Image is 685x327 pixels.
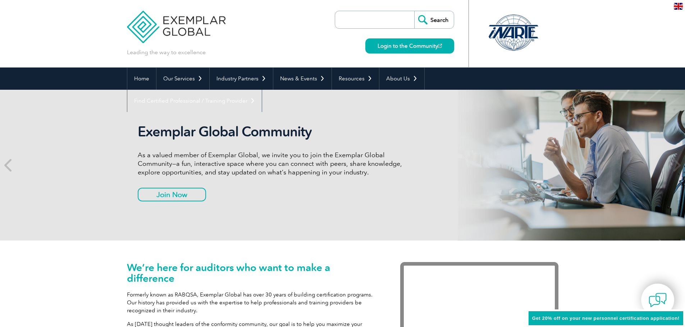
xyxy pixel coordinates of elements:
[210,67,273,90] a: Industry Partners
[649,291,667,309] img: contact-chat.png
[127,90,262,112] a: Find Certified Professional / Training Provider
[138,188,206,201] a: Join Now
[138,123,407,140] h2: Exemplar Global Community
[273,67,332,90] a: News & Events
[414,11,454,28] input: Search
[127,291,379,314] p: Formerly known as RABQSA, Exemplar Global has over 30 years of building certification programs. O...
[138,151,407,177] p: As a valued member of Exemplar Global, we invite you to join the Exemplar Global Community—a fun,...
[332,67,379,90] a: Resources
[674,3,683,10] img: en
[127,262,379,284] h1: We’re here for auditors who want to make a difference
[532,316,680,321] span: Get 20% off on your new personnel certification application!
[438,44,442,48] img: open_square.png
[156,67,209,90] a: Our Services
[127,67,156,90] a: Home
[127,48,206,56] p: Leading the way to excellence
[379,67,424,90] a: About Us
[365,38,454,53] a: Login to the Community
